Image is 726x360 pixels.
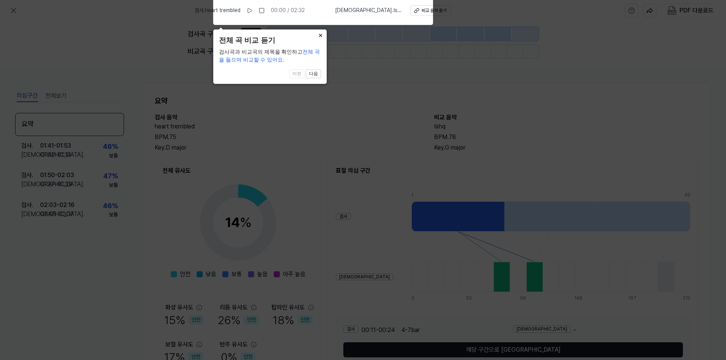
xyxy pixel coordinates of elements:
[411,5,451,16] button: 비교 음악 듣기
[422,8,447,14] div: 비교 음악 듣기
[219,48,321,64] div: 검사곡과 비교곡의 제목을 확인하고
[306,70,321,79] button: 다음
[315,29,327,40] button: Close
[219,35,321,46] header: 전체 곡 비교 듣기
[271,7,305,14] div: 00:00 / 02:32
[335,7,402,14] span: [DEMOGRAPHIC_DATA] . Ishq
[219,49,320,63] span: 전체 곡을 들으며 비교할 수 있어요.
[194,7,240,14] span: 검사 . heart trembled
